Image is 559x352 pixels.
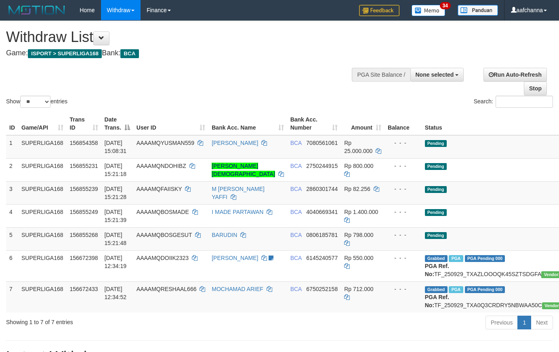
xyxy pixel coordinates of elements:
span: Copy 7080561061 to clipboard [306,140,338,146]
th: User ID: activate to sort column ascending [133,112,208,135]
a: [PERSON_NAME] [212,255,258,261]
span: PGA Pending [465,255,505,262]
th: Date Trans.: activate to sort column descending [101,112,133,135]
span: BCA [290,209,302,215]
span: [DATE] 12:34:52 [105,286,127,300]
span: 156855239 [70,186,98,192]
span: AAAAMQFAIISKY [137,186,182,192]
td: 1 [6,135,18,159]
span: [DATE] 12:34:19 [105,255,127,269]
span: 156855268 [70,232,98,238]
th: Game/API: activate to sort column ascending [18,112,67,135]
td: SUPERLIGA168 [18,204,67,227]
img: Feedback.jpg [359,5,399,16]
a: [PERSON_NAME][DEMOGRAPHIC_DATA] [212,163,275,177]
span: 156672398 [70,255,98,261]
th: Trans ID: activate to sort column ascending [67,112,101,135]
a: M [PERSON_NAME] YAFFI [212,186,265,200]
span: BCA [290,186,302,192]
a: Stop [524,82,547,95]
select: Showentries [20,96,50,108]
span: Copy 6145240577 to clipboard [306,255,338,261]
input: Search: [496,96,553,108]
img: MOTION_logo.png [6,4,67,16]
span: [DATE] 15:21:48 [105,232,127,246]
td: 6 [6,250,18,281]
span: Rp 550.000 [344,255,373,261]
span: Rp 798.000 [344,232,373,238]
span: [DATE] 15:08:31 [105,140,127,154]
span: AAAAMQBOSGESUT [137,232,192,238]
span: Pending [425,186,447,193]
span: 34 [440,2,451,9]
span: Pending [425,232,447,239]
span: 156672433 [70,286,98,292]
span: [DATE] 15:21:28 [105,186,127,200]
th: ID [6,112,18,135]
div: - - - [388,185,418,193]
span: BCA [290,232,302,238]
span: Marked by aafsoycanthlai [449,255,463,262]
a: BARUDIN [212,232,237,238]
div: - - - [388,139,418,147]
span: Copy 6750252158 to clipboard [306,286,338,292]
img: Button%20Memo.svg [412,5,446,16]
td: 5 [6,227,18,250]
label: Search: [474,96,553,108]
td: SUPERLIGA168 [18,158,67,181]
span: BCA [120,49,139,58]
span: PGA Pending [465,286,505,293]
span: Copy 4040669341 to clipboard [306,209,338,215]
td: SUPERLIGA168 [18,281,67,312]
a: 1 [517,316,531,329]
th: Bank Acc. Number: activate to sort column ascending [287,112,341,135]
div: - - - [388,162,418,170]
span: Pending [425,209,447,216]
span: BCA [290,286,302,292]
td: 3 [6,181,18,204]
button: None selected [410,68,464,82]
span: Grabbed [425,255,448,262]
span: 156855249 [70,209,98,215]
td: SUPERLIGA168 [18,135,67,159]
td: SUPERLIGA168 [18,250,67,281]
span: Rp 712.000 [344,286,373,292]
span: 156854358 [70,140,98,146]
span: BCA [290,255,302,261]
span: ISPORT > SUPERLIGA168 [28,49,102,58]
span: AAAAMQDOIIK2323 [137,255,189,261]
span: Rp 800.000 [344,163,373,169]
td: 7 [6,281,18,312]
span: AAAAMQRESHAAL666 [137,286,197,292]
span: Rp 25.000.000 [344,140,372,154]
span: Copy 2860301744 to clipboard [306,186,338,192]
div: - - - [388,231,418,239]
div: Showing 1 to 7 of 7 entries [6,315,227,326]
td: 2 [6,158,18,181]
span: Rp 1.400.000 [344,209,378,215]
span: Pending [425,163,447,170]
a: Next [531,316,553,329]
span: Copy 2750244915 to clipboard [306,163,338,169]
span: Rp 82.256 [344,186,370,192]
th: Amount: activate to sort column ascending [341,112,385,135]
td: 4 [6,204,18,227]
span: AAAAMQYUSMAN559 [137,140,194,146]
div: - - - [388,285,418,293]
span: Pending [425,140,447,147]
b: PGA Ref. No: [425,263,449,277]
h4: Game: Bank: [6,49,365,57]
a: Previous [485,316,518,329]
span: None selected [416,71,454,78]
span: AAAAMQBOSMADE [137,209,189,215]
img: panduan.png [458,5,498,16]
div: - - - [388,208,418,216]
div: - - - [388,254,418,262]
a: I MADE PARTAWAN [212,209,263,215]
b: PGA Ref. No: [425,294,449,308]
span: BCA [290,163,302,169]
a: MOCHAMAD ARIEF [212,286,263,292]
span: Grabbed [425,286,448,293]
span: BCA [290,140,302,146]
th: Balance [385,112,422,135]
